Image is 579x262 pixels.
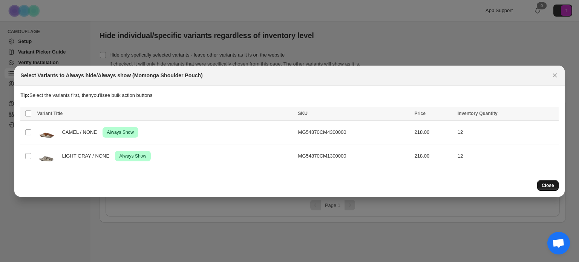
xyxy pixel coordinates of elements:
span: Always Show [118,152,148,161]
span: Always Show [106,128,135,137]
strong: Tip: [20,92,29,98]
p: Select the variants first, then you'll see bulk action buttons [20,92,558,99]
td: 218.00 [412,144,455,168]
img: MG54870_CM43_color_02.jpg [37,123,56,142]
button: Close [537,180,559,191]
td: MG54870CM1300000 [296,144,412,168]
td: 218.00 [412,120,455,144]
span: Close [542,182,554,188]
a: Open chat [547,232,570,254]
button: Close [550,70,560,81]
img: MG54870_CM13_color_02.jpg [37,147,56,165]
span: LIGHT GRAY / NONE [62,152,113,160]
span: Variant Title [37,111,63,116]
span: SKU [298,111,308,116]
td: MG54870CM4300000 [296,120,412,144]
td: 12 [455,144,559,168]
span: Price [415,111,426,116]
span: CAMEL / NONE [62,129,101,136]
td: 12 [455,120,559,144]
h2: Select Variants to Always hide/Always show (Momonga Shoulder Pouch) [20,72,202,79]
span: Inventory Quantity [458,111,498,116]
